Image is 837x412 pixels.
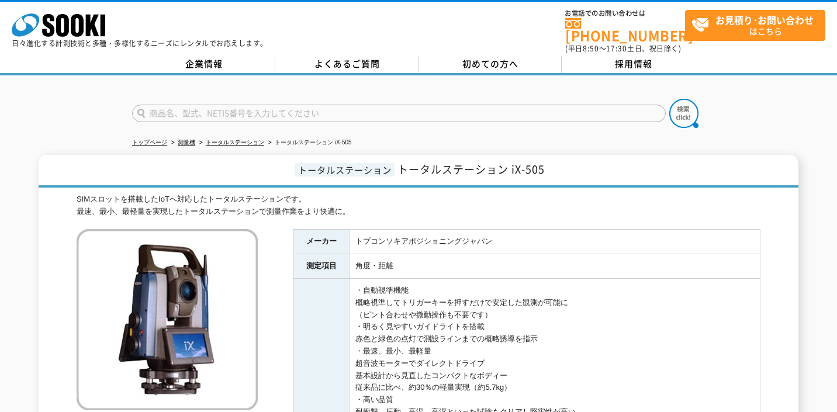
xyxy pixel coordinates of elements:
span: お電話でのお問い合わせは [565,10,685,17]
a: [PHONE_NUMBER] [565,18,685,42]
span: 17:30 [606,43,627,54]
a: 企業情報 [132,56,275,73]
th: 測定項目 [293,254,350,279]
th: メーカー [293,230,350,254]
img: btn_search.png [669,99,698,128]
a: よくあるご質問 [275,56,418,73]
a: トータルステーション [206,139,264,146]
img: トータルステーション iX-505 [77,229,258,410]
span: 8:50 [583,43,599,54]
a: 測量機 [178,139,195,146]
span: トータルステーション [295,163,395,176]
span: (平日 ～ 土日、祝日除く) [565,43,681,54]
a: 初めての方へ [418,56,562,73]
span: トータルステーション iX-505 [397,161,545,177]
div: SIMスロットを搭載したIoTへ対応したトータルステーションです。 最速、最小、最軽量を実現したトータルステーションで測量作業をより快適に。 [77,193,760,218]
td: トプコンソキアポジショニングジャパン [350,230,760,254]
a: トップページ [132,139,167,146]
a: 採用情報 [562,56,705,73]
span: はこちら [691,11,825,40]
li: トータルステーション iX-505 [266,137,352,149]
td: 角度・距離 [350,254,760,279]
strong: お見積り･お問い合わせ [715,13,814,27]
span: 初めての方へ [462,57,518,70]
input: 商品名、型式、NETIS番号を入力してください [132,105,666,122]
a: お見積り･お問い合わせはこちら [685,10,825,41]
p: 日々進化する計測技術と多種・多様化するニーズにレンタルでお応えします。 [12,40,268,47]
